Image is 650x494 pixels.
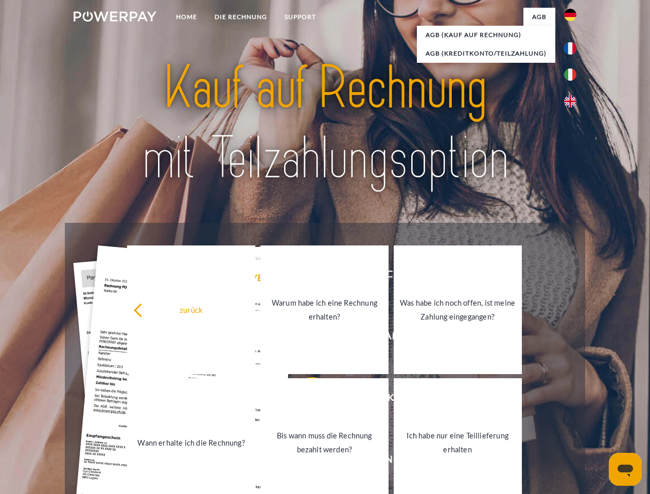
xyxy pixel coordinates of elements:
img: it [564,68,576,81]
img: logo-powerpay-white.svg [74,11,156,22]
img: fr [564,42,576,55]
div: Was habe ich noch offen, ist meine Zahlung eingegangen? [400,296,516,324]
iframe: Schaltfläche zum Öffnen des Messaging-Fensters [609,453,642,486]
div: zurück [133,303,249,316]
a: Home [167,8,206,26]
a: SUPPORT [276,8,325,26]
div: Wann erhalte ich die Rechnung? [133,435,249,449]
div: Bis wann muss die Rechnung bezahlt werden? [267,429,382,456]
div: Warum habe ich eine Rechnung erhalten? [267,296,382,324]
a: AGB (Kauf auf Rechnung) [417,26,555,44]
div: Ich habe nur eine Teillieferung erhalten [400,429,516,456]
a: DIE RECHNUNG [206,8,276,26]
a: Was habe ich noch offen, ist meine Zahlung eingegangen? [394,245,522,374]
a: agb [523,8,555,26]
img: de [564,9,576,21]
a: AGB (Kreditkonto/Teilzahlung) [417,44,555,63]
img: title-powerpay_de.svg [98,49,552,197]
img: en [564,95,576,108]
